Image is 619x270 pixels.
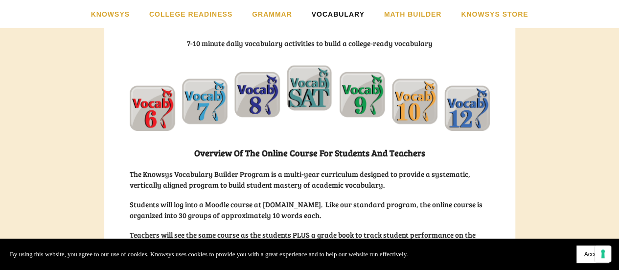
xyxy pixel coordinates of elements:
h3: Students will log into a Moodle course at [DOMAIN_NAME]. Like our standard program, the online co... [130,199,490,221]
button: Accept [576,245,609,263]
p: By using this website, you agree to our use of cookies. Knowsys uses cookies to provide you with ... [10,249,408,260]
h3: The Knowsys Vocabulary Builder Program is a multi-year curriculum designed to provide a systemati... [130,169,490,190]
button: Your consent preferences for tracking technologies [595,245,611,262]
span: Accept [584,251,602,258]
h3: Teachers will see the same course as the students PLUS a grade book to track student performance ... [130,229,490,251]
img: Online_Vocab_Arch.png [130,65,490,131]
h3: 7-10 minute daily vocabulary activities to build a college-ready vocabulary [130,38,490,49]
strong: Overview of the Online Course for Students and Teachers [194,147,425,159]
